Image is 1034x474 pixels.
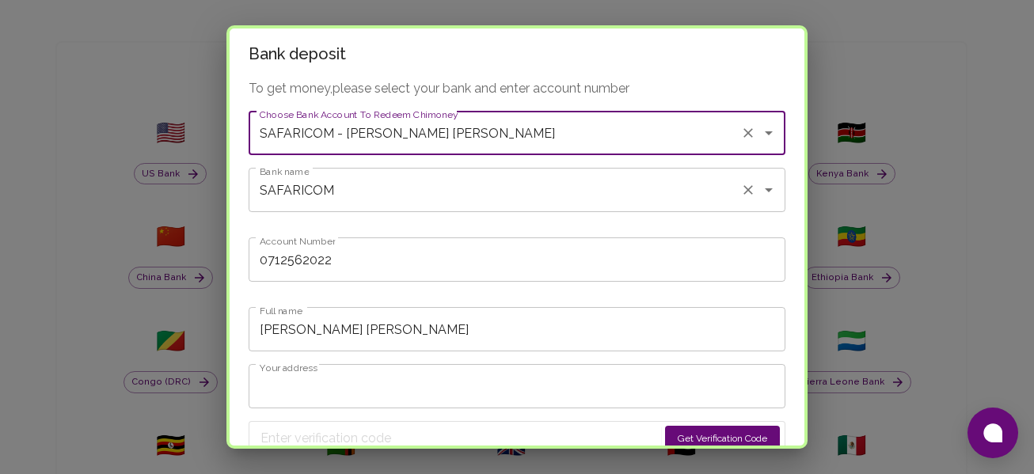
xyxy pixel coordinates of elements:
[230,28,804,79] h2: Bank deposit
[758,122,780,144] button: Open
[249,79,785,98] p: To get money, please select your bank and enter account number
[260,108,458,121] label: Choose Bank Account To Redeem Chimoney
[260,304,302,317] label: Full name
[737,179,759,201] button: Clear
[737,122,759,144] button: Clear
[260,165,309,178] label: Bank name
[665,426,780,451] button: Get Verification Code
[758,179,780,201] button: Open
[260,361,317,374] label: Your address
[260,426,658,451] input: Enter verification code
[967,408,1018,458] button: Open chat window
[260,234,335,248] label: Account Number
